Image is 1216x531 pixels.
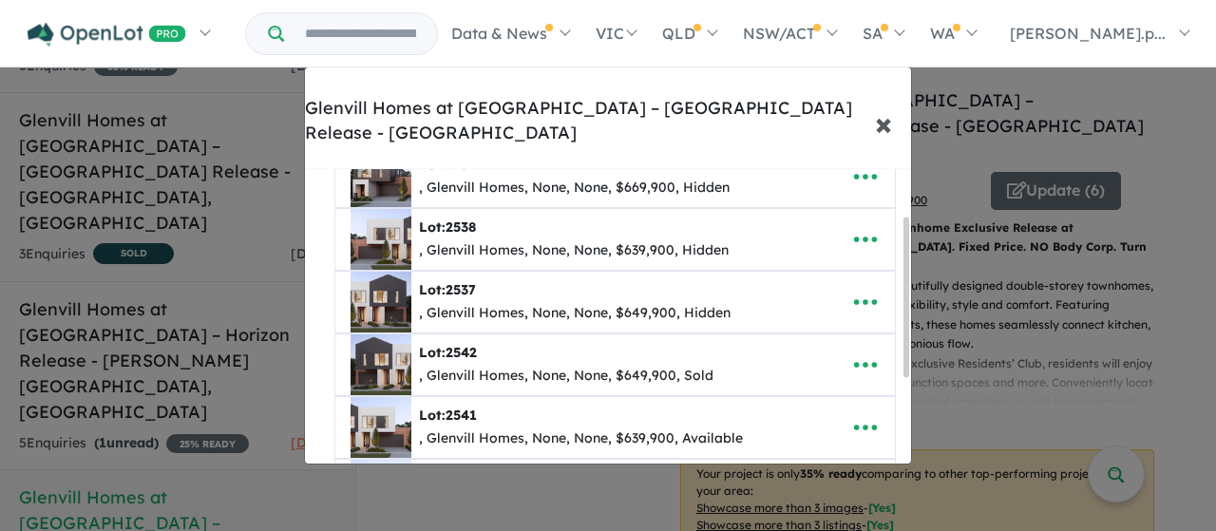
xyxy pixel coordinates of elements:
[351,334,411,395] img: Glenvill%20Homes%20at%20Rathdowne%20Estate%20---%20Holloway%20Release%20-%20Wollert%20-%20Lot%202...
[305,96,911,145] div: Glenvill Homes at [GEOGRAPHIC_DATA] – [GEOGRAPHIC_DATA] Release - [GEOGRAPHIC_DATA]
[419,365,713,388] div: , Glenvill Homes, None, None, $649,900, Sold
[875,103,892,143] span: ×
[1010,24,1166,43] span: [PERSON_NAME].p...
[446,156,476,173] span: 2539
[419,344,477,361] b: Lot:
[351,397,411,458] img: Glenvill%20Homes%20at%20Rathdowne%20Estate%20---%20Holloway%20Release%20-%20Wollert%20-%20Lot%202...
[28,23,186,47] img: Openlot PRO Logo White
[419,407,477,424] b: Lot:
[419,427,743,450] div: , Glenvill Homes, None, None, $639,900, Available
[288,13,433,54] input: Try estate name, suburb, builder or developer
[351,272,411,332] img: Glenvill%20Homes%20at%20Rathdowne%20Estate%20---%20Holloway%20Release%20-%20Wollert%20-%20Lot%202...
[446,344,477,361] span: 2542
[351,209,411,270] img: Glenvill%20Homes%20at%20Rathdowne%20Estate%20---%20Holloway%20Release%20-%20Wollert%20-%20Lot%202...
[351,146,411,207] img: Glenvill%20Homes%20at%20Rathdowne%20Estate%20---%20Holloway%20Release%20-%20Wollert%20-%20Lot%202...
[446,407,477,424] span: 2541
[419,177,730,199] div: , Glenvill Homes, None, None, $669,900, Hidden
[446,281,476,298] span: 2537
[419,281,476,298] b: Lot:
[446,218,476,236] span: 2538
[419,156,476,173] b: Lot:
[419,239,729,262] div: , Glenvill Homes, None, None, $639,900, Hidden
[419,218,476,236] b: Lot:
[351,460,411,521] img: Glenvill%20Homes%20at%20Rathdowne%20Estate%20---%20Holloway%20Release%20-%20Wollert%20-%20Lot%202...
[419,302,731,325] div: , Glenvill Homes, None, None, $649,900, Hidden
